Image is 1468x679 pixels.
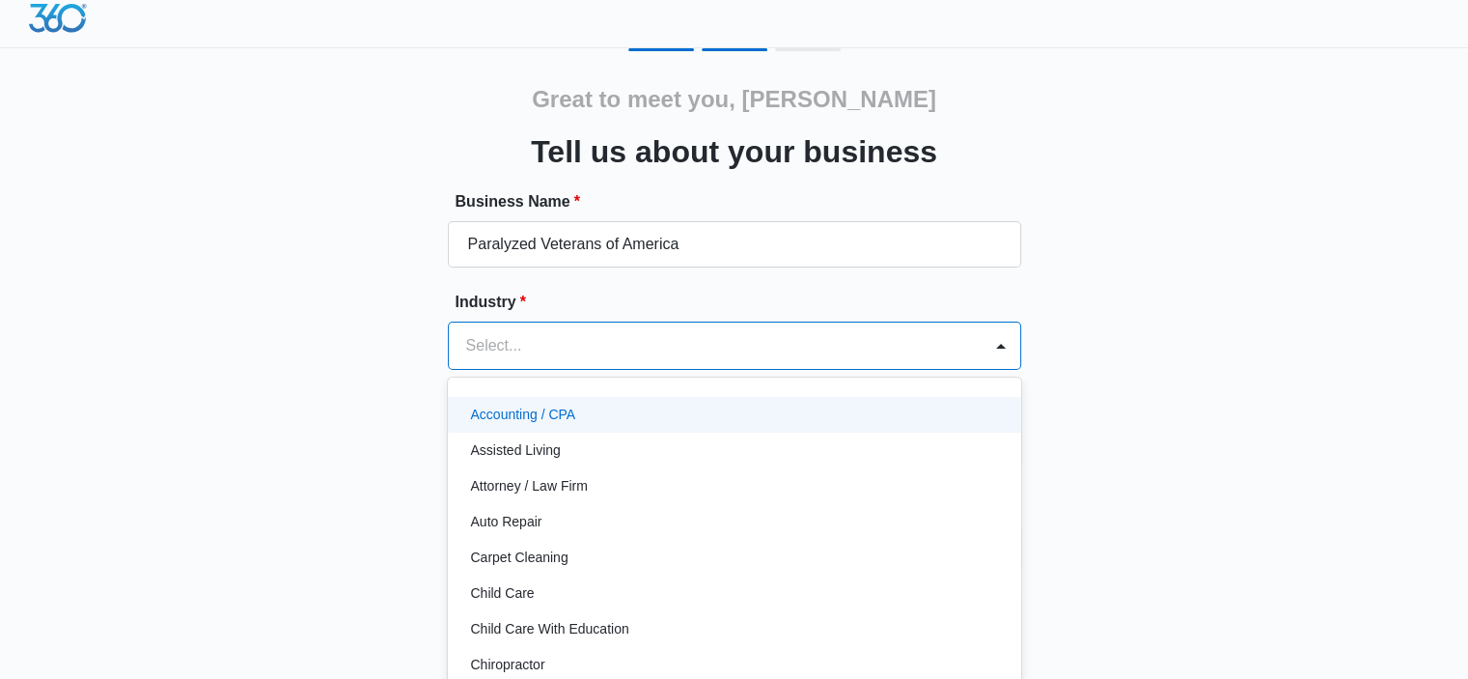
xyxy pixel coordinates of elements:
p: Assisted Living [471,440,561,461]
h3: Tell us about your business [531,128,937,175]
label: Industry [456,291,1029,314]
p: Chiropractor [471,655,545,675]
p: Attorney / Law Firm [471,476,588,496]
p: Child Care [471,583,535,604]
p: Accounting / CPA [471,405,576,425]
p: Carpet Cleaning [471,548,568,568]
h2: Great to meet you, [PERSON_NAME] [532,82,936,117]
p: Child Care With Education [471,619,629,639]
label: Business Name [456,190,1029,213]
p: Auto Repair [471,512,542,532]
input: e.g. Jane's Plumbing [448,221,1021,268]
